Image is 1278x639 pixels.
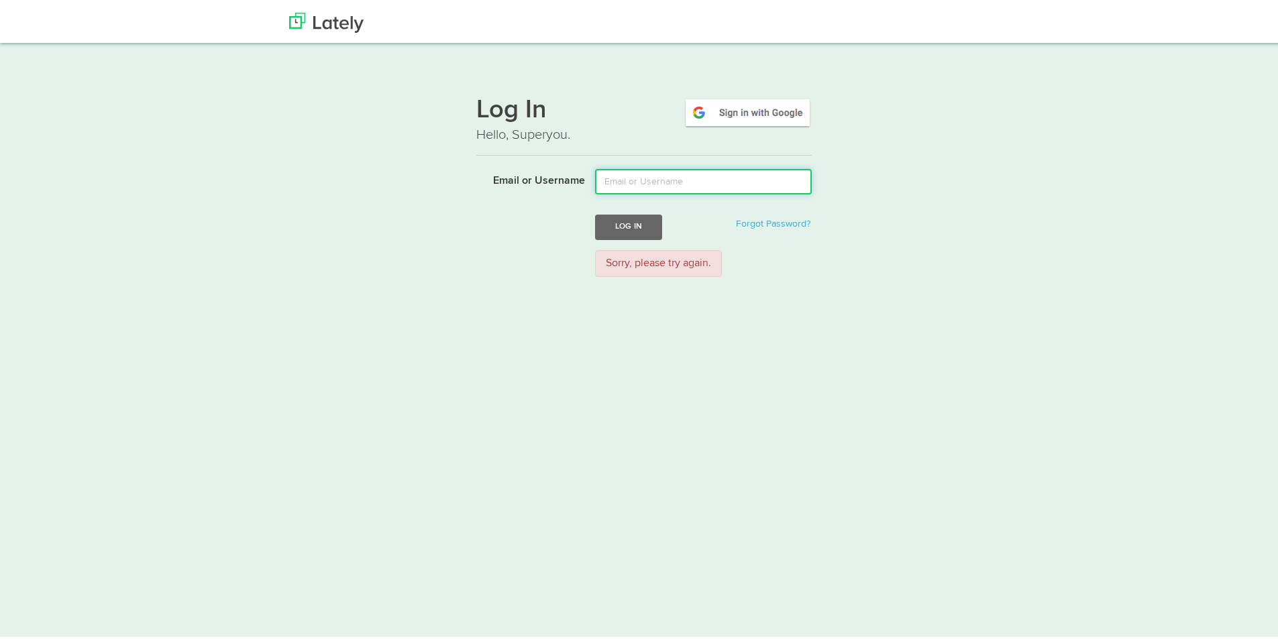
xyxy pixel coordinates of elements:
[289,10,364,30] img: Lately
[595,247,722,275] div: Sorry, please try again.
[684,95,812,125] img: google-signin.png
[476,123,812,142] p: Hello, Superyou.
[595,166,812,192] input: Email or Username
[736,217,810,226] a: Forgot Password?
[476,95,812,123] h1: Log In
[595,212,662,237] button: Log In
[466,166,585,186] label: Email or Username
